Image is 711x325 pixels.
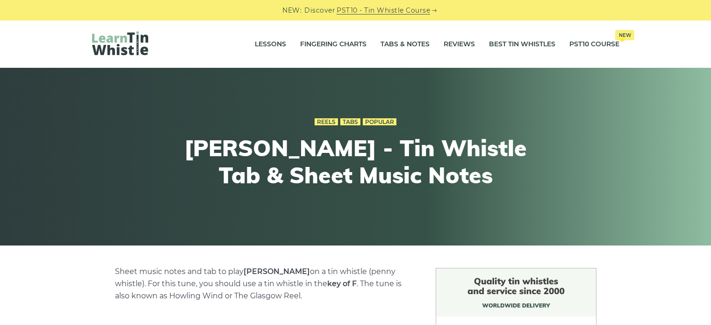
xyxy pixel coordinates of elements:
a: Popular [363,118,396,126]
h1: [PERSON_NAME] - Tin Whistle Tab & Sheet Music Notes [184,135,528,188]
a: Reels [315,118,338,126]
a: Tabs [340,118,360,126]
a: PST10 CourseNew [569,33,619,56]
span: New [615,30,634,40]
strong: [PERSON_NAME] [244,267,310,276]
a: Best Tin Whistles [489,33,555,56]
a: Lessons [255,33,286,56]
img: LearnTinWhistle.com [92,31,148,55]
strong: key of F [327,279,357,288]
a: Fingering Charts [300,33,366,56]
p: Sheet music notes and tab to play on a tin whistle (penny whistle). For this tune, you should use... [115,266,413,302]
a: Tabs & Notes [381,33,430,56]
a: Reviews [444,33,475,56]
